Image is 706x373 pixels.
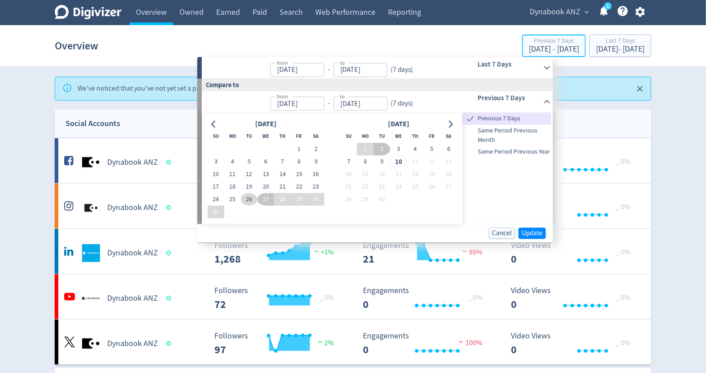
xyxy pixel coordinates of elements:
button: 5 [241,155,257,168]
div: from-to(7 days)Previous 7 Days [202,91,553,113]
button: 24 [207,193,224,206]
span: _ 0% [320,293,334,302]
a: Dynabook ANZ undefinedDynabook ANZ Followers --- _ 0% Followers 72 Engagements 0 Engagements 0 _ ... [55,274,651,319]
button: 27 [440,180,457,193]
button: 23 [307,180,324,193]
div: Social Accounts [65,117,120,130]
a: Dynabook ANZ undefinedDynabook ANZ Followers --- _ 0% Followers 47 Engagements 2 Engagements 2 50... [55,138,651,183]
a: Dynabook ANZ undefinedDynabook ANZ Followers --- Followers 226 <1% Engagements 9 Engagements 9 50... [55,184,651,228]
button: 19 [241,180,257,193]
button: 9 [374,155,390,168]
button: 13 [440,155,457,168]
th: Thursday [407,130,423,143]
img: Dynabook ANZ undefined [82,244,100,262]
button: 10 [207,168,224,180]
button: 2 [374,143,390,155]
button: 13 [257,168,274,180]
span: Data last synced: 9 Sep 2025, 11:02pm (AEST) [166,296,174,301]
div: We've noticed that you've not yet set a password. Please do so to avoid getting locked out of you... [78,80,450,97]
span: Data last synced: 10 Sep 2025, 12:02pm (AEST) [166,250,174,255]
svg: Followers --- [210,286,345,310]
div: Same Period Previous Month [462,125,551,146]
div: [DATE] - [DATE] [596,45,645,53]
div: from-to(7 days)Previous 7 Days [202,113,553,224]
button: 22 [357,180,374,193]
div: - [324,65,333,75]
button: Update [519,228,546,239]
label: to [340,59,344,66]
span: <1% [312,248,334,257]
button: 9 [307,155,324,168]
svg: Engagements 0 [358,286,493,310]
th: Saturday [307,130,324,143]
img: negative-performance.svg [460,248,469,255]
span: Previous 7 Days [476,114,551,124]
button: Previous 7 Days[DATE] - [DATE] [522,35,586,57]
svg: Followers --- [210,332,345,355]
button: 20 [440,168,457,180]
button: Last 7 Days[DATE]- [DATE] [589,35,651,57]
button: 20 [257,180,274,193]
button: 30 [374,193,390,206]
a: Dynabook ANZ undefinedDynabook ANZ Followers --- Followers 97 2% Engagements 0 Engagements 0 100%... [55,320,651,364]
button: 8 [357,155,374,168]
th: Friday [291,130,307,143]
div: ( 7 days ) [387,98,413,109]
button: 22 [291,180,307,193]
div: Compare to [197,79,553,91]
button: Go to next month [444,118,457,130]
button: 28 [340,193,357,206]
button: 16 [307,168,324,180]
img: Dynabook ANZ undefined [82,335,100,353]
button: 29 [357,193,374,206]
button: 5 [423,143,440,155]
label: from [276,59,288,66]
a: 1 [604,2,612,10]
button: 11 [224,168,241,180]
button: 17 [390,168,407,180]
button: 18 [407,168,423,180]
img: negative-performance.svg [457,338,466,345]
button: Dynabook ANZ [527,5,591,19]
th: Monday [357,130,374,143]
button: 28 [274,193,291,206]
h5: Dynabook ANZ [107,293,158,304]
button: 1 [357,143,374,155]
img: positive-performance.svg [312,248,321,255]
th: Tuesday [374,130,390,143]
label: to [340,92,344,100]
div: from-to(7 days)Last 7 Days [202,57,553,79]
span: 89% [460,248,482,257]
h5: Dynabook ANZ [107,338,158,349]
button: 17 [207,180,224,193]
span: _ 0% [616,157,631,166]
button: 19 [423,168,440,180]
h5: Dynabook ANZ [107,248,158,259]
button: 3 [207,155,224,168]
img: Dynabook ANZ undefined [82,199,100,217]
button: 7 [340,155,357,168]
span: Same Period Previous Year [462,147,551,157]
span: _ 0% [616,248,631,257]
button: 1 [291,143,307,155]
button: 27 [257,193,274,206]
span: Data last synced: 10 Sep 2025, 4:01am (AEST) [166,341,174,346]
span: 2% [316,338,334,347]
button: 16 [374,168,390,180]
button: 10 [390,155,407,168]
div: [DATE] - [DATE] [529,45,579,53]
th: Sunday [340,130,357,143]
span: Data last synced: 10 Sep 2025, 2:02am (AEST) [166,160,174,165]
img: Dynabook ANZ undefined [82,154,100,171]
div: Previous 7 Days [462,113,551,125]
button: 30 [307,193,324,206]
h1: Overview [55,31,98,60]
svg: Video Views 0 [507,241,641,265]
button: 21 [340,180,357,193]
button: 14 [340,168,357,180]
div: ( 7 days ) [387,65,417,75]
img: Dynabook ANZ undefined [82,290,100,307]
a: Dynabook ANZ undefinedDynabook ANZ Followers --- Followers 1,268 <1% Engagements 21 Engagements 2... [55,229,651,274]
span: 100% [457,338,482,347]
button: 18 [224,180,241,193]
